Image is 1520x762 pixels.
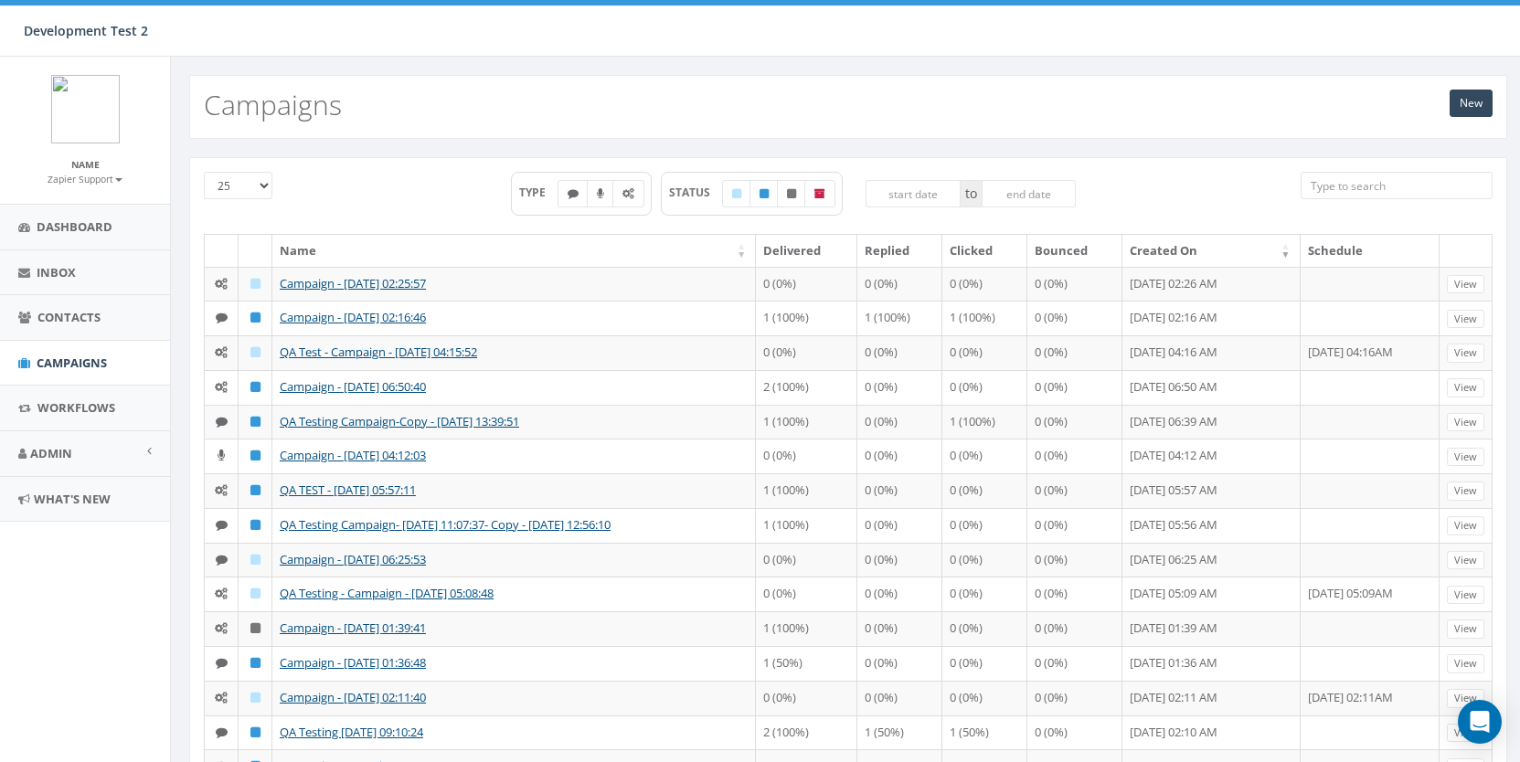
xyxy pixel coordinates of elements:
[71,158,100,171] small: Name
[519,185,558,200] span: TYPE
[756,301,857,335] td: 1 (100%)
[30,445,72,461] span: Admin
[756,473,857,508] td: 1 (100%)
[215,381,228,393] i: Automated Message
[857,235,942,267] th: Replied
[857,646,942,681] td: 0 (0%)
[215,278,228,290] i: Automated Message
[857,715,942,750] td: 1 (50%)
[942,267,1027,302] td: 0 (0%)
[942,335,1027,370] td: 0 (0%)
[1122,301,1301,335] td: [DATE] 02:16 AM
[51,75,120,143] img: logo.png
[756,577,857,611] td: 0 (0%)
[857,508,942,543] td: 0 (0%)
[1447,586,1484,605] a: View
[756,267,857,302] td: 0 (0%)
[857,301,942,335] td: 1 (100%)
[1027,335,1122,370] td: 0 (0%)
[215,587,228,599] i: Automated Message
[942,508,1027,543] td: 0 (0%)
[756,405,857,439] td: 1 (100%)
[756,681,857,715] td: 0 (0%)
[280,309,426,325] a: Campaign - [DATE] 02:16:46
[777,180,806,207] label: Unpublished
[787,188,796,199] i: Unpublished
[1122,439,1301,473] td: [DATE] 04:12 AM
[857,267,942,302] td: 0 (0%)
[857,473,942,508] td: 0 (0%)
[216,726,228,738] i: Text SMS
[280,585,494,601] a: QA Testing - Campaign - [DATE] 05:08:48
[34,491,111,507] span: What's New
[204,90,342,120] h2: Campaigns
[756,235,857,267] th: Delivered
[1122,681,1301,715] td: [DATE] 02:11 AM
[1447,654,1484,673] a: View
[1447,482,1484,501] a: View
[280,654,426,671] a: Campaign - [DATE] 01:36:48
[1027,577,1122,611] td: 0 (0%)
[250,519,260,531] i: Published
[1027,681,1122,715] td: 0 (0%)
[1447,378,1484,397] a: View
[1447,689,1484,708] a: View
[250,278,260,290] i: Draft
[756,508,857,543] td: 1 (100%)
[1301,577,1440,611] td: [DATE] 05:09AM
[942,646,1027,681] td: 0 (0%)
[756,611,857,646] td: 1 (100%)
[558,180,589,207] label: Text SMS
[216,312,228,323] i: Text SMS
[1122,611,1301,646] td: [DATE] 01:39 AM
[942,405,1027,439] td: 1 (100%)
[250,692,260,704] i: Draft
[1027,405,1122,439] td: 0 (0%)
[1027,370,1122,405] td: 0 (0%)
[280,482,416,498] a: QA TEST - [DATE] 05:57:11
[250,587,260,599] i: Draft
[280,551,426,567] a: Campaign - [DATE] 06:25:53
[37,309,101,325] span: Contacts
[1458,700,1502,744] div: Open Intercom Messenger
[942,681,1027,715] td: 0 (0%)
[1447,275,1484,294] a: View
[280,724,423,740] a: QA Testing [DATE] 09:10:24
[756,439,857,473] td: 0 (0%)
[250,346,260,358] i: Draft
[857,577,942,611] td: 0 (0%)
[756,715,857,750] td: 2 (100%)
[857,335,942,370] td: 0 (0%)
[1122,473,1301,508] td: [DATE] 05:57 AM
[857,370,942,405] td: 0 (0%)
[942,611,1027,646] td: 0 (0%)
[1122,543,1301,577] td: [DATE] 06:25 AM
[48,170,122,186] a: Zapier Support
[942,301,1027,335] td: 1 (100%)
[804,180,835,207] label: Archived
[1301,681,1440,715] td: [DATE] 02:11AM
[1450,90,1493,117] a: New
[760,188,769,199] i: Published
[250,622,260,634] i: Unpublished
[280,378,426,395] a: Campaign - [DATE] 06:50:40
[37,218,112,235] span: Dashboard
[1447,310,1484,329] a: View
[250,484,260,496] i: Published
[37,399,115,416] span: Workflows
[216,416,228,428] i: Text SMS
[942,473,1027,508] td: 0 (0%)
[280,344,477,360] a: QA Test - Campaign - [DATE] 04:15:52
[1301,235,1440,267] th: Schedule
[37,264,76,280] span: Inbox
[942,370,1027,405] td: 0 (0%)
[1447,448,1484,467] a: View
[1122,405,1301,439] td: [DATE] 06:39 AM
[1447,724,1484,743] a: View
[942,543,1027,577] td: 0 (0%)
[1122,335,1301,370] td: [DATE] 04:16 AM
[280,516,611,533] a: QA Testing Campaign- [DATE] 11:07:37- Copy - [DATE] 12:56:10
[215,346,228,358] i: Automated Message
[1027,543,1122,577] td: 0 (0%)
[1122,715,1301,750] td: [DATE] 02:10 AM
